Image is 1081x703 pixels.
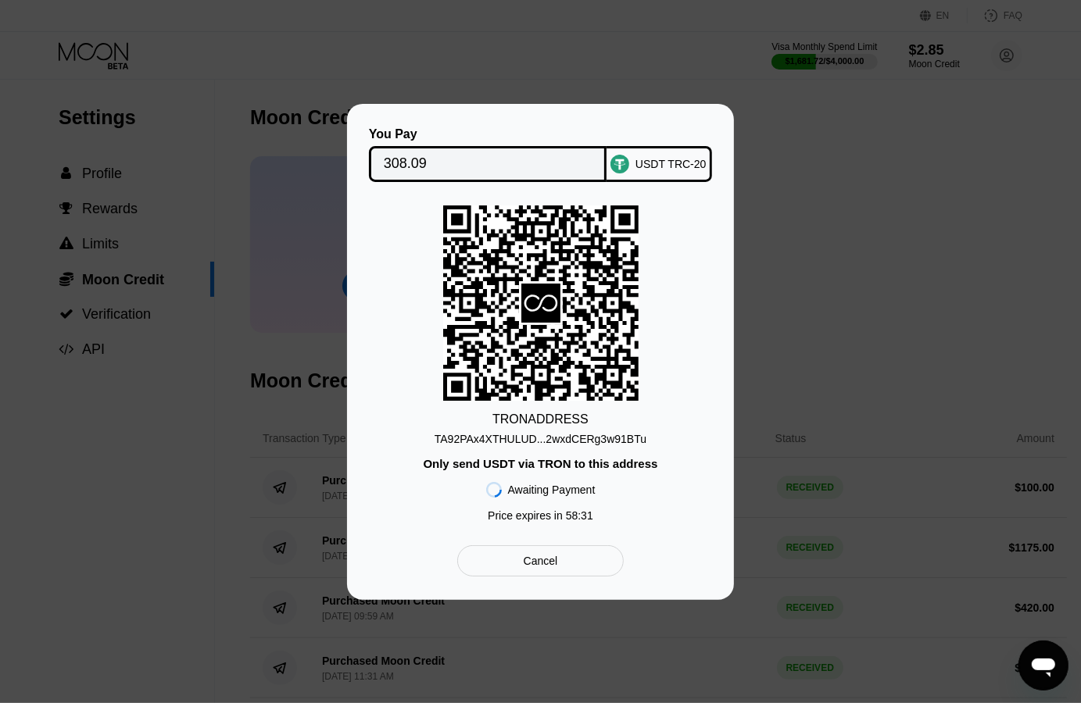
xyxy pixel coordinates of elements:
[635,158,707,170] div: USDT TRC-20
[566,509,593,522] span: 58 : 31
[1018,641,1068,691] iframe: Button to launch messaging window
[370,127,711,182] div: You PayUSDT TRC-20
[508,484,596,496] div: Awaiting Payment
[435,433,646,445] div: TA92PAx4XTHULUD...2wxdCERg3w91BTu
[524,554,558,568] div: Cancel
[435,426,646,445] div: TA92PAx4XTHULUD...2wxdCERg3w91BTu
[457,545,624,576] div: Cancel
[423,457,657,470] div: Only send USDT via TRON to this address
[488,509,593,522] div: Price expires in
[492,412,589,426] div: TRON ADDRESS
[369,127,607,141] div: You Pay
